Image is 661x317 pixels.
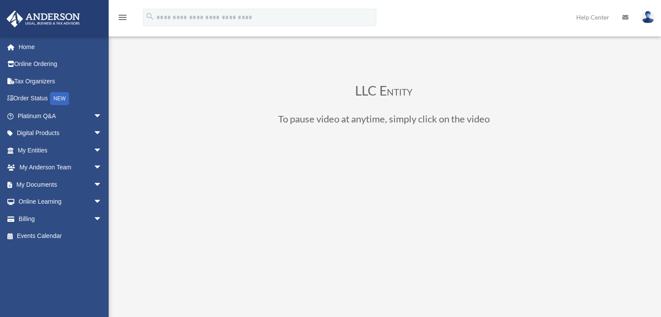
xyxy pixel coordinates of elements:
a: Billingarrow_drop_down [6,210,115,228]
h3: To pause video at anytime, simply click on the video [149,114,618,128]
span: arrow_drop_down [93,193,111,211]
a: Events Calendar [6,228,115,245]
a: Tax Organizers [6,73,115,90]
a: Order StatusNEW [6,90,115,108]
a: Platinum Q&Aarrow_drop_down [6,107,115,125]
i: menu [117,12,128,23]
a: menu [117,15,128,23]
img: User Pic [641,11,654,23]
i: search [145,12,155,21]
span: arrow_drop_down [93,176,111,194]
a: Digital Productsarrow_drop_down [6,125,115,142]
a: Online Ordering [6,56,115,73]
a: Online Learningarrow_drop_down [6,193,115,211]
h3: LLC Entity [149,84,618,101]
span: arrow_drop_down [93,107,111,125]
span: arrow_drop_down [93,159,111,177]
div: NEW [50,92,69,105]
img: Anderson Advisors Platinum Portal [4,10,83,27]
span: arrow_drop_down [93,142,111,159]
a: My Documentsarrow_drop_down [6,176,115,193]
a: Home [6,38,115,56]
span: arrow_drop_down [93,125,111,142]
span: arrow_drop_down [93,210,111,228]
a: My Anderson Teamarrow_drop_down [6,159,115,176]
a: My Entitiesarrow_drop_down [6,142,115,159]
